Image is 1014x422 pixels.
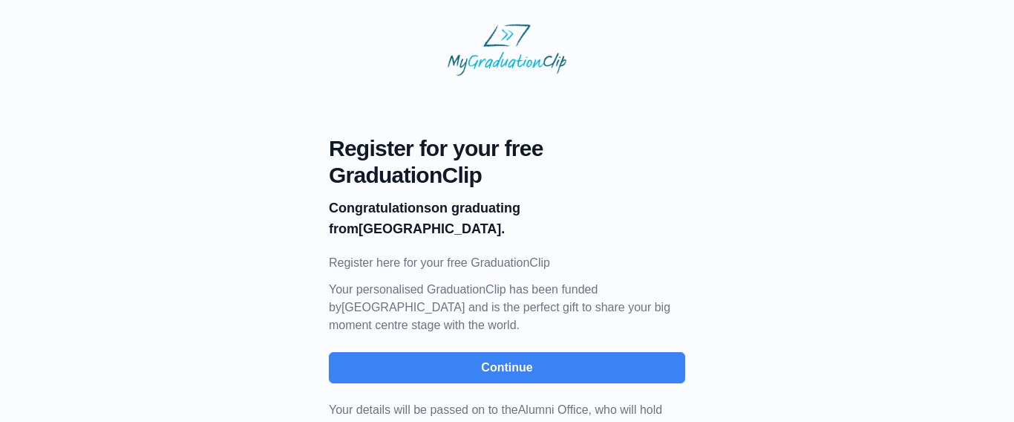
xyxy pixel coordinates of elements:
[329,135,685,162] span: Register for your free
[329,352,685,383] button: Continue
[329,198,685,239] p: on graduating from [GEOGRAPHIC_DATA].
[329,162,685,189] span: GraduationClip
[329,281,685,334] p: Your personalised GraduationClip has been funded by [GEOGRAPHIC_DATA] and is the perfect gift to ...
[518,403,589,416] span: Alumni Office
[448,24,566,76] img: MyGraduationClip
[329,201,431,215] b: Congratulations
[329,254,685,272] p: Register here for your free GraduationClip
